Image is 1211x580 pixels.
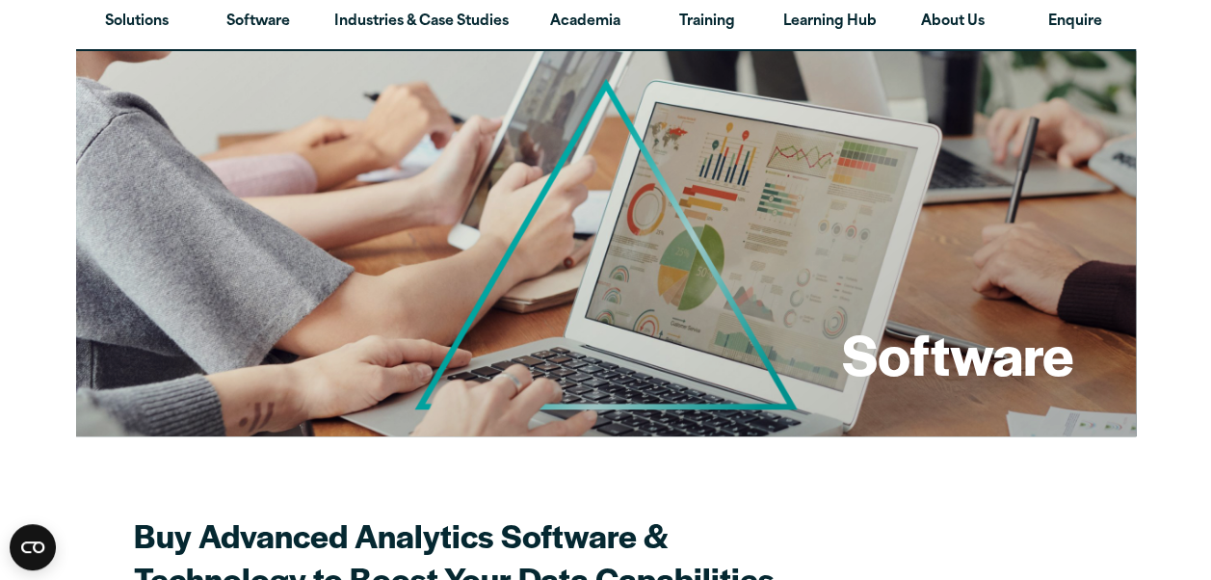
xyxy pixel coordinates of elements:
h1: Software [842,316,1074,391]
button: Open CMP widget [10,524,56,570]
